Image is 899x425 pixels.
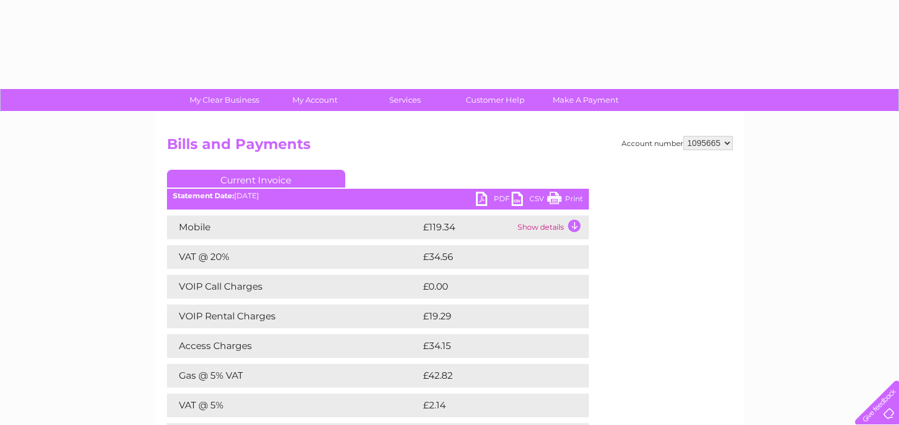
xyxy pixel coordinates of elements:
a: PDF [476,192,512,209]
a: Services [356,89,454,111]
a: CSV [512,192,547,209]
td: Gas @ 5% VAT [167,364,420,388]
td: VOIP Rental Charges [167,305,420,328]
td: £34.56 [420,245,565,269]
td: £19.29 [420,305,564,328]
div: Account number [622,136,733,150]
a: Customer Help [446,89,544,111]
h2: Bills and Payments [167,136,733,158]
a: My Clear Business [175,89,273,111]
td: Mobile [167,215,420,239]
div: [DATE] [167,192,589,200]
td: £2.14 [420,394,560,417]
td: Show details [515,215,589,239]
td: £34.15 [420,334,564,358]
td: VAT @ 5% [167,394,420,417]
td: £42.82 [420,364,564,388]
b: Statement Date: [173,191,234,200]
a: My Account [266,89,364,111]
td: £0.00 [420,275,562,299]
td: £119.34 [420,215,515,239]
a: Make A Payment [537,89,635,111]
td: VOIP Call Charges [167,275,420,299]
a: Print [547,192,583,209]
td: Access Charges [167,334,420,358]
td: VAT @ 20% [167,245,420,269]
a: Current Invoice [167,170,345,188]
